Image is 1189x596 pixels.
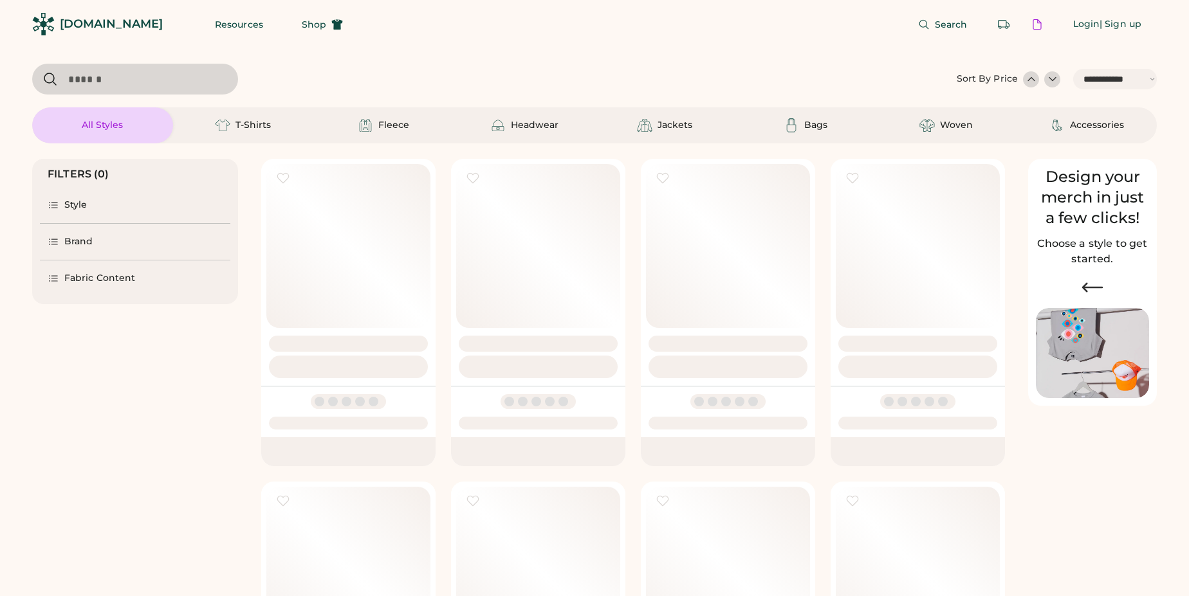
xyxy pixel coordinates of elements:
div: FILTERS (0) [48,167,109,182]
span: Shop [302,20,326,29]
button: Search [903,12,983,37]
button: Resources [199,12,279,37]
div: Login [1073,18,1100,31]
span: Search [935,20,968,29]
div: Fabric Content [64,272,135,285]
img: Bags Icon [784,118,799,133]
div: Headwear [511,119,558,132]
div: Jackets [658,119,692,132]
button: Shop [286,12,358,37]
div: All Styles [82,119,123,132]
img: Rendered Logo - Screens [32,13,55,35]
img: Headwear Icon [490,118,506,133]
div: Woven [940,119,973,132]
div: Accessories [1070,119,1124,132]
img: T-Shirts Icon [215,118,230,133]
button: Retrieve an order [991,12,1017,37]
div: Sort By Price [957,73,1018,86]
img: Accessories Icon [1049,118,1065,133]
img: Jackets Icon [637,118,652,133]
div: Brand [64,235,93,248]
div: Style [64,199,88,212]
div: Design your merch in just a few clicks! [1036,167,1149,228]
img: Image of Lisa Congdon Eye Print on T-Shirt and Hat [1036,308,1149,399]
div: | Sign up [1100,18,1141,31]
div: Bags [804,119,827,132]
div: [DOMAIN_NAME] [60,16,163,32]
div: Fleece [378,119,409,132]
img: Fleece Icon [358,118,373,133]
h2: Choose a style to get started. [1036,236,1149,267]
div: T-Shirts [235,119,271,132]
img: Woven Icon [919,118,935,133]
